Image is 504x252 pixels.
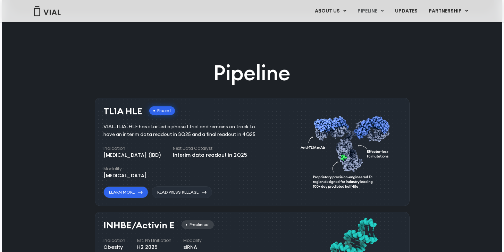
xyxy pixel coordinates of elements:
a: Learn More [103,186,148,198]
div: Preclinical [182,220,214,229]
h4: Next Data Catalyst [173,145,247,152]
h4: Modality [183,237,202,244]
a: PARTNERSHIPMenu Toggle [423,5,474,17]
div: H2 2025 [137,244,171,251]
h4: Est. Ph I Initiation [137,237,171,244]
h2: Pipeline [213,59,291,87]
h4: Indication [103,145,161,152]
h3: INHBE/Activin E [103,220,175,230]
img: Vial Logo [33,6,61,16]
a: ABOUT USMenu Toggle [309,5,352,17]
div: [MEDICAL_DATA] (IBD) [103,152,161,159]
div: VIAL-TL1A-HLE has started a phase 1 trial and remains on track to have an interim data readout in... [103,123,266,138]
img: TL1A antibody diagram. [301,103,394,198]
div: Phase I [149,106,175,115]
div: Obesity [103,244,125,251]
div: siRNA [183,244,202,251]
a: UPDATES [389,5,423,17]
div: Interim data readout in 2Q25 [173,152,247,159]
a: PIPELINEMenu Toggle [352,5,389,17]
h4: Indication [103,237,125,244]
div: [MEDICAL_DATA] [103,172,147,179]
h4: Modality [103,166,147,172]
a: Read Press Release [152,186,212,198]
h3: TL1A HLE [103,106,142,116]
